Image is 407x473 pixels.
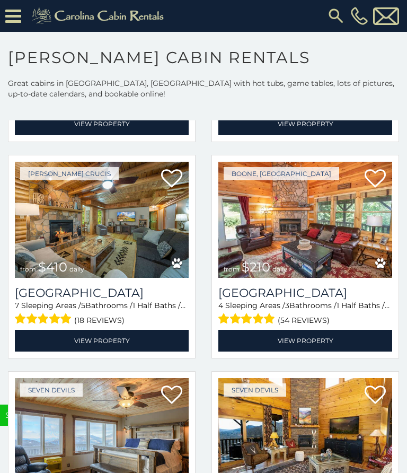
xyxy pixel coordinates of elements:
[224,383,286,397] a: Seven Devils
[224,167,339,180] a: Boone, [GEOGRAPHIC_DATA]
[69,265,84,273] span: daily
[15,301,19,310] span: 7
[20,167,119,180] a: [PERSON_NAME] Crucis
[218,286,392,300] h3: Willow Valley View
[218,162,392,278] img: Willow Valley View
[161,384,182,407] a: Add to favorites
[365,168,386,190] a: Add to favorites
[15,162,189,278] a: Mountainside Lodge from $410 daily
[218,113,392,135] a: View Property
[285,301,289,310] span: 3
[218,301,223,310] span: 4
[161,168,182,190] a: Add to favorites
[242,259,270,275] span: $210
[224,265,240,273] span: from
[38,259,67,275] span: $410
[74,313,125,327] span: (18 reviews)
[15,162,189,278] img: Mountainside Lodge
[15,286,189,300] h3: Mountainside Lodge
[15,113,189,135] a: View Property
[337,301,390,310] span: 1 Half Baths /
[20,265,36,273] span: from
[272,265,287,273] span: daily
[326,6,346,25] img: search-regular.svg
[81,301,85,310] span: 5
[218,286,392,300] a: [GEOGRAPHIC_DATA]
[20,383,83,397] a: Seven Devils
[26,5,173,27] img: Khaki-logo.png
[132,301,185,310] span: 1 Half Baths /
[15,300,189,327] div: Sleeping Areas / Bathrooms / Sleeps:
[218,300,392,327] div: Sleeping Areas / Bathrooms / Sleeps:
[15,286,189,300] a: [GEOGRAPHIC_DATA]
[278,313,330,327] span: (54 reviews)
[218,330,392,352] a: View Property
[348,7,370,25] a: [PHONE_NUMBER]
[15,330,189,352] a: View Property
[218,162,392,278] a: Willow Valley View from $210 daily
[365,384,386,407] a: Add to favorites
